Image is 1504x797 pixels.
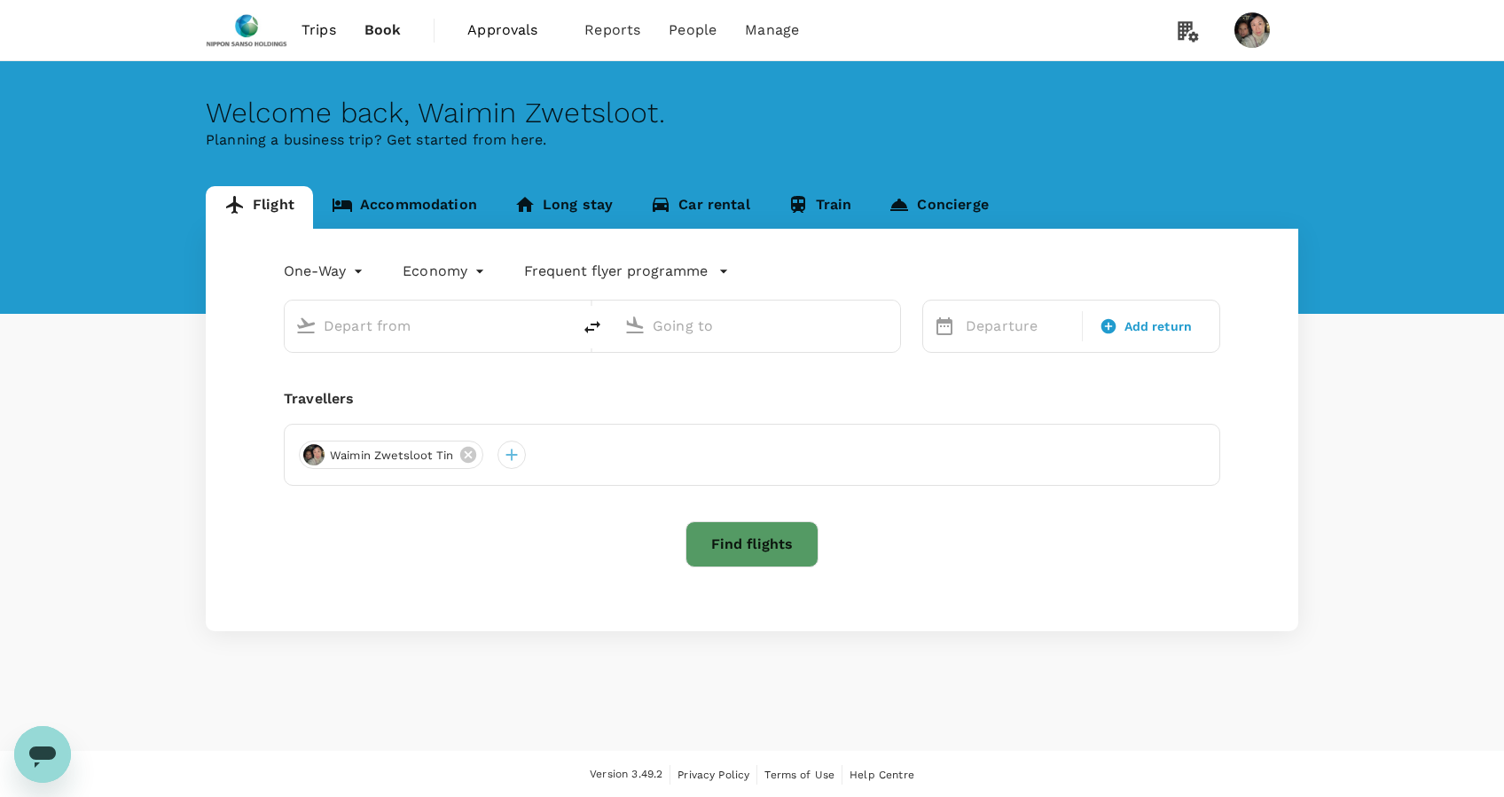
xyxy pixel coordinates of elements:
[590,766,662,784] span: Version 3.49.2
[1124,317,1193,336] span: Add return
[678,765,749,785] a: Privacy Policy
[302,20,336,41] span: Trips
[324,312,534,340] input: Depart from
[403,257,489,285] div: Economy
[319,447,464,465] span: Waimin Zwetsloot Tin
[206,186,313,229] a: Flight
[299,441,483,469] div: Waimin Zwetsloot Tin
[467,20,556,41] span: Approvals
[764,765,834,785] a: Terms of Use
[888,324,891,327] button: Open
[685,521,819,567] button: Find flights
[769,186,871,229] a: Train
[669,20,717,41] span: People
[850,769,914,781] span: Help Centre
[584,20,640,41] span: Reports
[206,129,1298,151] p: Planning a business trip? Get started from here.
[745,20,799,41] span: Manage
[284,388,1220,410] div: Travellers
[206,97,1298,129] div: Welcome back , Waimin Zwetsloot .
[559,324,562,327] button: Open
[870,186,1007,229] a: Concierge
[206,11,287,50] img: Nippon Sanso Holdings Singapore Pte Ltd
[364,20,402,41] span: Book
[1234,12,1270,48] img: Waimin Zwetsloot Tin
[496,186,631,229] a: Long stay
[631,186,769,229] a: Car rental
[313,186,496,229] a: Accommodation
[284,257,367,285] div: One-Way
[966,316,1071,337] p: Departure
[571,306,614,348] button: delete
[524,261,708,282] p: Frequent flyer programme
[303,444,325,465] img: avatar-6785e24a50d2d.jpeg
[14,726,71,783] iframe: Button to launch messaging window
[653,312,863,340] input: Going to
[764,769,834,781] span: Terms of Use
[678,769,749,781] span: Privacy Policy
[850,765,914,785] a: Help Centre
[524,261,729,282] button: Frequent flyer programme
